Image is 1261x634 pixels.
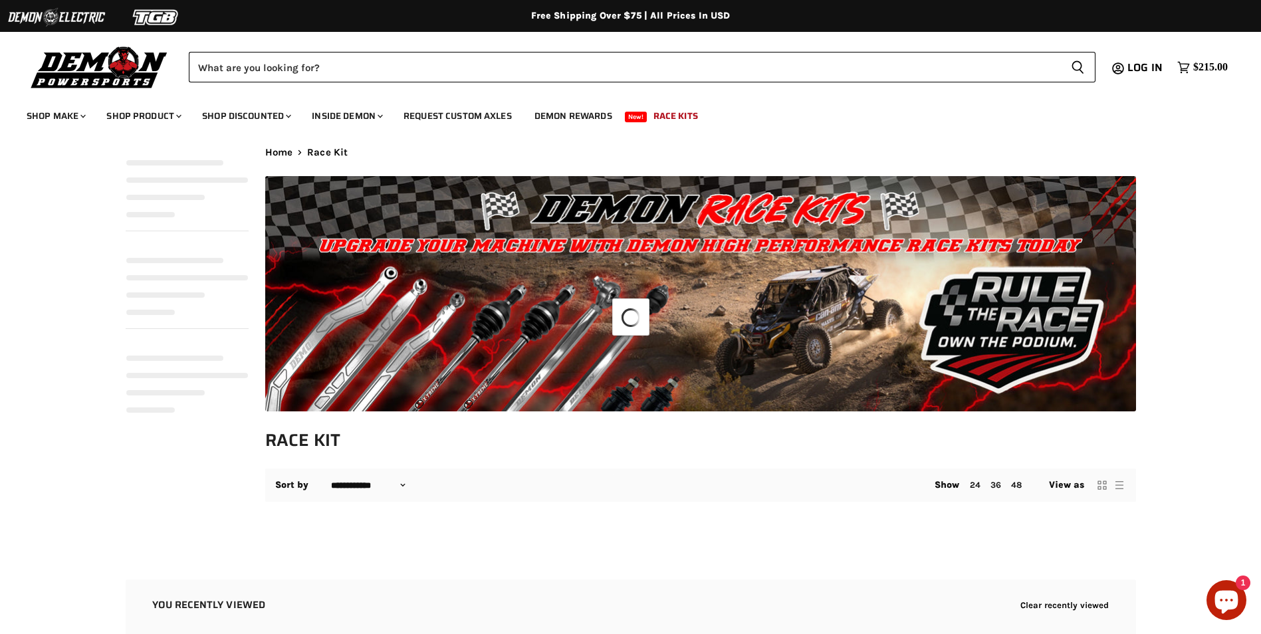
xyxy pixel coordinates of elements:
[1113,478,1126,492] button: list view
[192,102,299,130] a: Shop Discounted
[1171,58,1234,77] a: $215.00
[265,147,1136,158] nav: Breadcrumbs
[106,5,206,30] img: TGB Logo 2
[524,102,622,130] a: Demon Rewards
[970,480,980,490] a: 24
[152,599,266,611] h2: You recently viewed
[302,102,391,130] a: Inside Demon
[7,5,106,30] img: Demon Electric Logo 2
[265,429,1136,451] h1: Race Kit
[1049,480,1085,490] span: View as
[394,102,522,130] a: Request Custom Axles
[643,102,708,130] a: Race Kits
[1203,580,1250,623] inbox-online-store-chat: Shopify online store chat
[17,102,94,130] a: Shop Make
[17,97,1224,130] ul: Main menu
[1095,478,1109,492] button: grid view
[1020,600,1109,610] button: Clear recently viewed
[1121,62,1171,74] a: Log in
[935,479,960,490] span: Show
[96,102,189,130] a: Shop Product
[1193,61,1228,74] span: $215.00
[265,176,1136,412] img: Race Kit
[265,147,293,158] a: Home
[625,112,647,122] span: New!
[1127,59,1163,76] span: Log in
[189,52,1095,82] form: Product
[265,469,1136,502] nav: Collection utilities
[1011,480,1022,490] a: 48
[307,147,348,158] span: Race Kit
[990,480,1001,490] a: 36
[1060,52,1095,82] button: Search
[99,10,1163,22] div: Free Shipping Over $75 | All Prices In USD
[189,52,1060,82] input: Search
[275,480,309,490] label: Sort by
[27,43,172,90] img: Demon Powersports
